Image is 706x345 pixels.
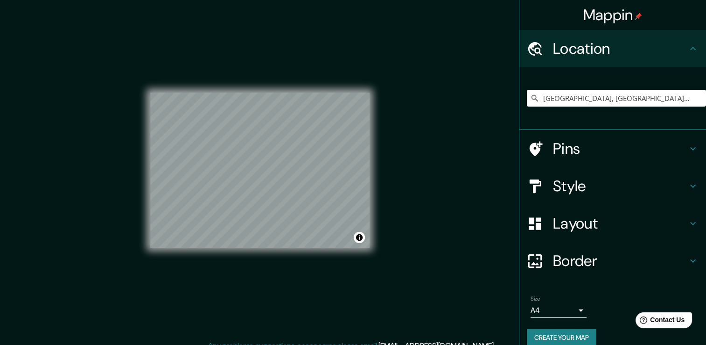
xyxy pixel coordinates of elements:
[531,303,587,318] div: A4
[527,90,706,107] input: Pick your city or area
[519,205,706,242] div: Layout
[635,13,642,20] img: pin-icon.png
[150,93,370,248] canvas: Map
[354,232,365,243] button: Toggle attribution
[623,309,696,335] iframe: Help widget launcher
[553,39,687,58] h4: Location
[553,252,687,270] h4: Border
[553,139,687,158] h4: Pins
[519,242,706,280] div: Border
[583,6,643,24] h4: Mappin
[519,167,706,205] div: Style
[519,130,706,167] div: Pins
[531,295,540,303] label: Size
[553,177,687,195] h4: Style
[519,30,706,67] div: Location
[553,214,687,233] h4: Layout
